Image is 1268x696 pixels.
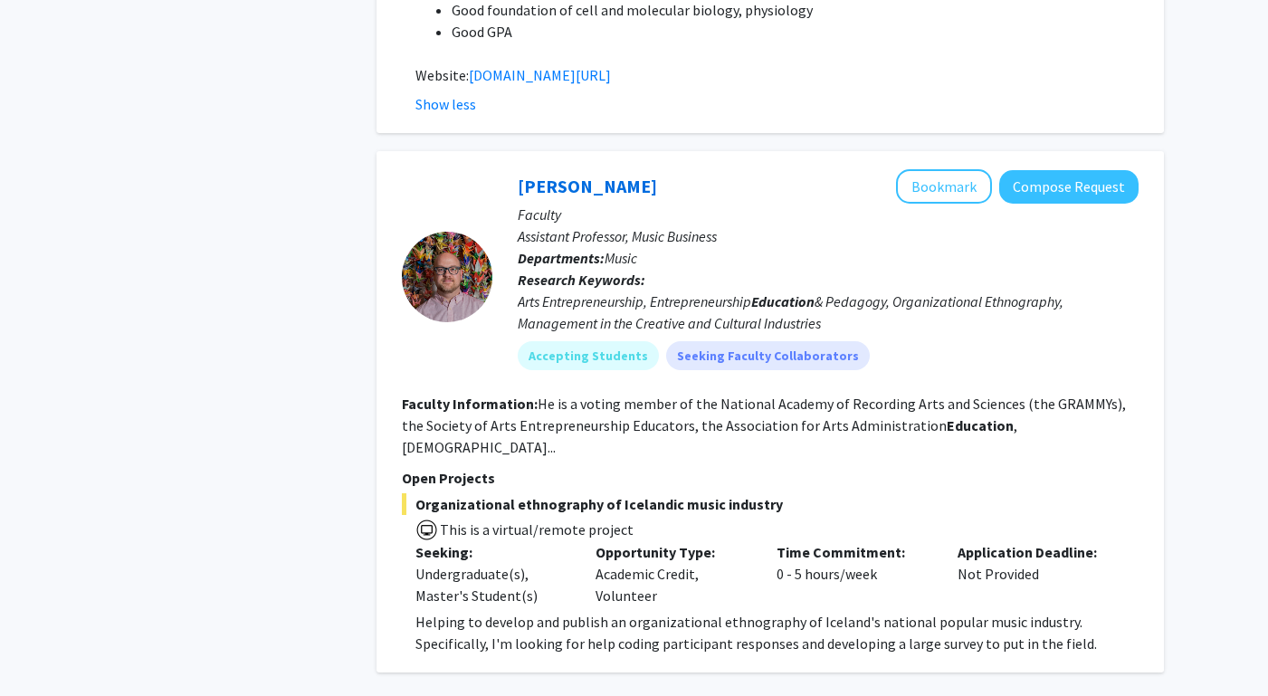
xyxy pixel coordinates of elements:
a: [DOMAIN_NAME][URL] [469,66,611,84]
div: Undergraduate(s), Master's Student(s) [415,563,569,606]
p: Application Deadline: [958,541,1111,563]
button: Show less [415,93,476,115]
b: Education [751,292,815,310]
b: Research Keywords: [518,271,645,289]
button: Add Jeremy Peters to Bookmarks [896,169,992,204]
p: Faculty [518,204,1139,225]
span: Website: [415,66,469,84]
span: Music [605,249,637,267]
p: Open Projects [402,467,1139,489]
span: Good foundation of cell and molecular biology, physiology [452,1,813,19]
div: Arts Entrepreneurship, Entrepreneurship & Pedagogy, Organizational Ethnography, Management in the... [518,291,1139,334]
iframe: Chat [14,615,77,682]
button: Compose Request to Jeremy Peters [999,170,1139,204]
div: Academic Credit, Volunteer [582,541,763,606]
b: Education [947,416,1014,434]
p: Helping to develop and publish an organizational ethnography of Iceland's national popular music ... [415,611,1139,654]
a: [PERSON_NAME] [518,175,657,197]
p: Seeking: [415,541,569,563]
span: Organizational ethnography of Icelandic music industry [402,493,1139,515]
p: Assistant Professor, Music Business [518,225,1139,247]
mat-chip: Accepting Students [518,341,659,370]
p: Opportunity Type: [596,541,749,563]
fg-read-more: He is a voting member of the National Academy of Recording Arts and Sciences (the GRAMMYs), the S... [402,395,1126,456]
span: This is a virtual/remote project [438,520,634,539]
b: Faculty Information: [402,395,538,413]
span: Good GPA [452,23,512,41]
b: Departments: [518,249,605,267]
div: 0 - 5 hours/week [763,541,944,606]
p: Time Commitment: [777,541,930,563]
mat-chip: Seeking Faculty Collaborators [666,341,870,370]
div: Not Provided [944,541,1125,606]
